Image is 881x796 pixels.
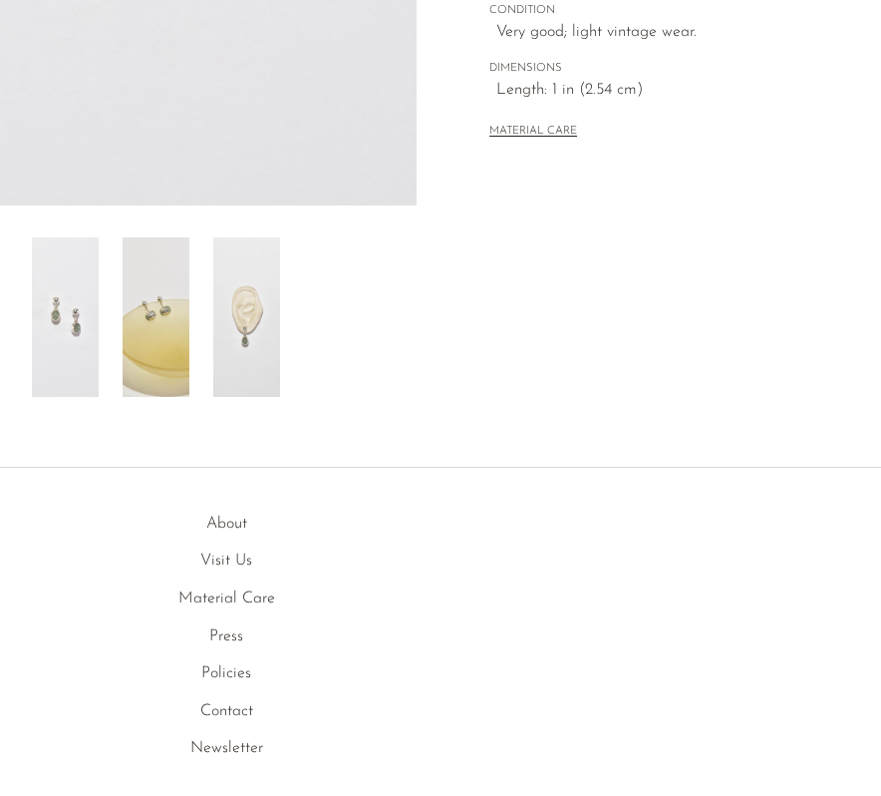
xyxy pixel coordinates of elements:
a: Press [209,628,243,644]
span: Length: 1 in (2.54 cm) [496,78,857,104]
img: Sterling Aventurine Earrings [123,237,189,397]
span: DIMENSIONS [489,60,857,78]
a: Policies [201,665,251,681]
a: About [206,516,247,532]
span: CONDITION [489,2,857,20]
img: Sterling Aventurine Earrings [213,237,280,397]
a: Contact [200,703,253,719]
span: Very good; light vintage wear. [496,20,857,46]
a: Visit Us [200,553,252,569]
a: Material Care [178,591,275,606]
button: MATERIAL CARE [489,125,577,140]
a: Newsletter [190,740,263,756]
ul: Quick links [24,512,429,762]
img: Sterling Aventurine Earrings [32,237,99,397]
